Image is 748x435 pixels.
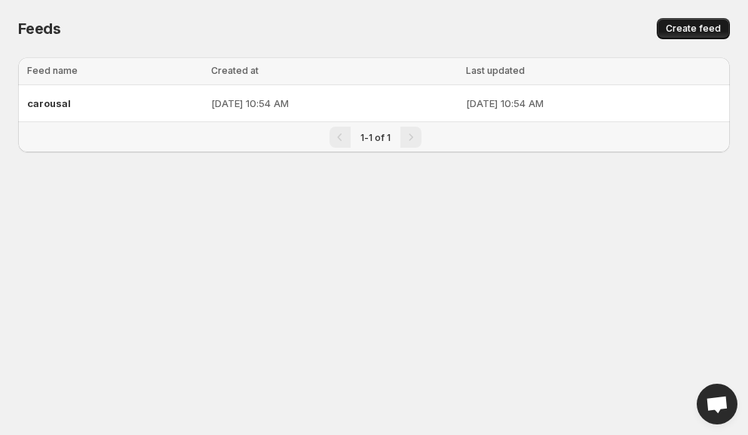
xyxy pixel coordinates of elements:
nav: Pagination [18,121,730,152]
span: Create feed [666,23,721,35]
span: Created at [211,65,259,76]
span: 1-1 of 1 [360,132,391,143]
span: Last updated [466,65,525,76]
p: [DATE] 10:54 AM [211,96,457,111]
span: Feeds [18,20,61,38]
span: Feed name [27,65,78,76]
span: carousal [27,97,71,109]
a: Open chat [697,384,737,424]
p: [DATE] 10:54 AM [466,96,721,111]
button: Create feed [657,18,730,39]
